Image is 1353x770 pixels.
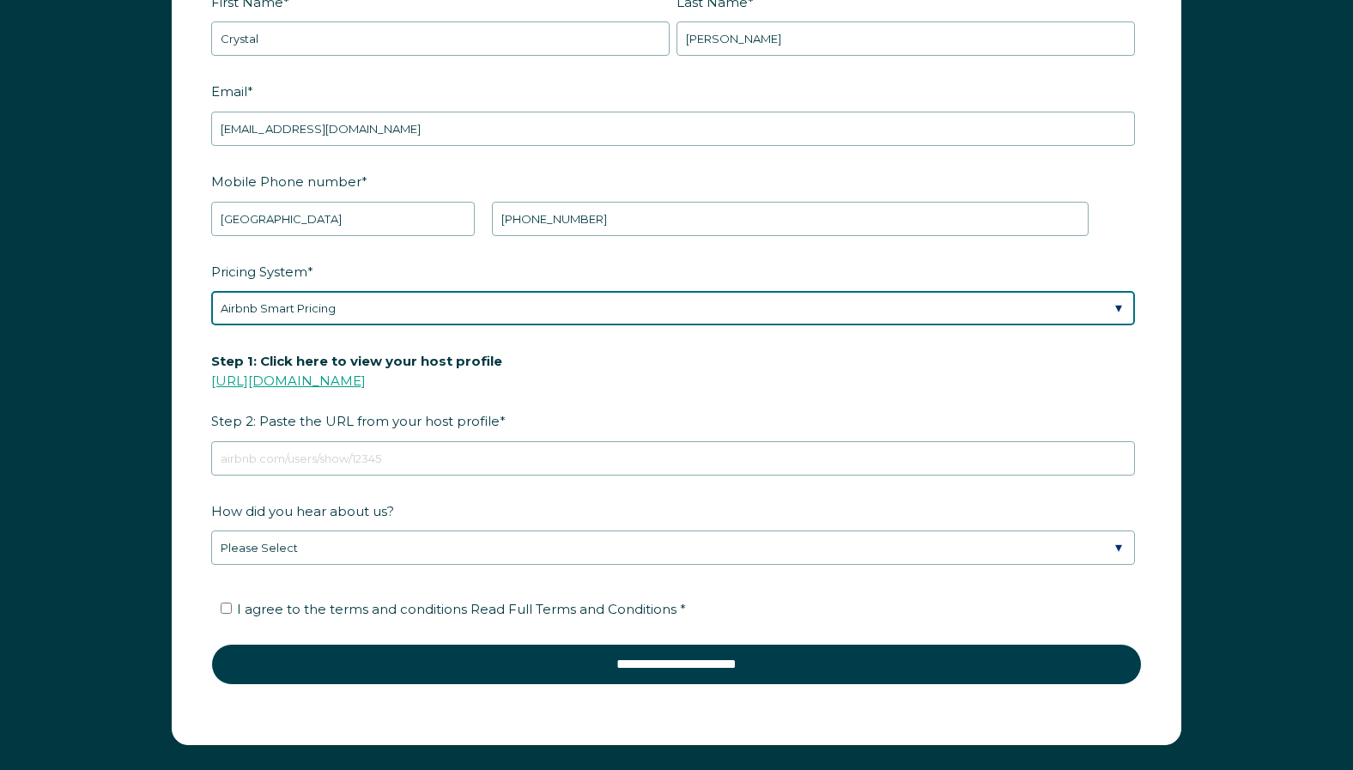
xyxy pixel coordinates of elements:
span: Pricing System [211,258,307,285]
span: Read Full Terms and Conditions [470,601,676,617]
span: Mobile Phone number [211,168,361,195]
input: I agree to the terms and conditions Read Full Terms and Conditions * [221,603,232,614]
span: Email [211,78,247,105]
span: I agree to the terms and conditions [237,601,686,617]
span: Step 2: Paste the URL from your host profile [211,348,502,434]
span: How did you hear about us? [211,498,394,524]
a: Read Full Terms and Conditions [467,601,680,617]
input: airbnb.com/users/show/12345 [211,441,1135,476]
span: Step 1: Click here to view your host profile [211,348,502,374]
a: [URL][DOMAIN_NAME] [211,373,366,389]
